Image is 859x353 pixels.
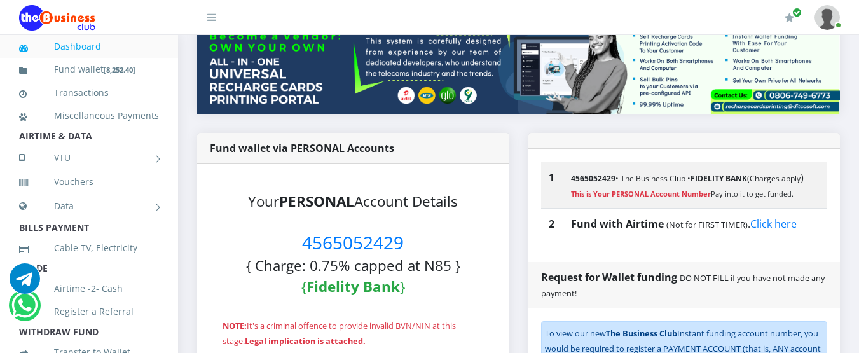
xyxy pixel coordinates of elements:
b: NOTE: [223,320,247,331]
small: { Charge: 0.75% capped at N85 } [246,256,460,275]
a: Dashboard [19,32,159,61]
small: It's a criminal offence to provide invalid BVN/NIN at this stage. [223,320,456,347]
img: Logo [19,5,95,31]
small: [ ] [104,65,135,74]
strong: This is Your PERSONAL Account Number [571,189,711,198]
b: The Business Club [606,328,677,339]
b: FIDELITY BANK [691,173,747,184]
i: Renew/Upgrade Subscription [785,13,794,23]
b: PERSONAL [279,191,354,211]
a: Vouchers [19,167,159,197]
strong: Fund wallet via PERSONAL Accounts [210,141,394,155]
a: Airtime -2- Cash [19,274,159,303]
a: Chat for support [10,273,40,294]
a: Data [19,190,159,222]
a: Transactions [19,78,159,107]
small: { } [301,277,405,296]
span: 4565052429 [302,230,404,254]
th: 2 [541,208,563,239]
td: ) [563,162,827,208]
b: 4565052429 [571,173,615,184]
td: . [563,208,827,239]
a: VTU [19,142,159,174]
small: • The Business Club • (Charges apply [571,173,801,184]
th: 1 [541,162,563,208]
a: Fund wallet[8,252.40] [19,55,159,85]
span: Renew/Upgrade Subscription [792,8,802,17]
b: Fund with Airtime [571,217,664,231]
b: 8,252.40 [106,65,133,74]
a: Register a Referral [19,297,159,326]
a: Chat for support [11,300,38,321]
b: Fidelity Bank [306,277,400,296]
small: DO NOT FILL if you have not made any payment! [541,272,825,299]
b: Legal implication is attached. [245,335,366,347]
small: Pay into it to get funded. [571,189,794,198]
a: Miscellaneous Payments [19,101,159,130]
img: User [814,5,840,30]
img: multitenant_rcp.png [197,25,840,114]
small: (Not for FIRST TIMER) [666,219,748,230]
a: Cable TV, Electricity [19,233,159,263]
small: Your Account Details [248,191,458,211]
a: Click here [750,217,797,231]
strong: Request for Wallet funding [541,270,677,284]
